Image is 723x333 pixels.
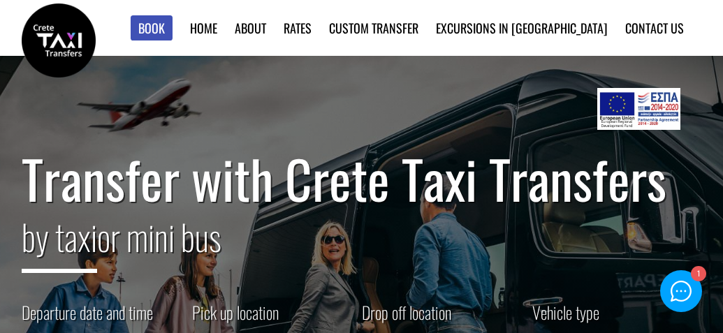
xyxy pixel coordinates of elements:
img: e-bannersEUERDF180X90.jpg [597,88,680,130]
div: 1 [690,267,705,282]
h2: or mini bus [22,208,701,283]
a: Rates [284,19,312,37]
a: Custom Transfer [329,19,418,37]
a: Crete Taxi Transfers | Safe Taxi Transfer Services from to Heraklion Airport, Chania Airport, Ret... [22,31,96,46]
span: by taxi [22,210,97,273]
h1: Transfer with Crete Taxi Transfers [22,149,701,208]
a: Excursions in [GEOGRAPHIC_DATA] [436,19,608,37]
a: About [235,19,266,37]
a: Home [190,19,217,37]
img: Crete Taxi Transfers | Safe Taxi Transfer Services from to Heraklion Airport, Chania Airport, Ret... [22,3,96,77]
a: Book [131,15,173,41]
a: Contact us [625,19,684,37]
